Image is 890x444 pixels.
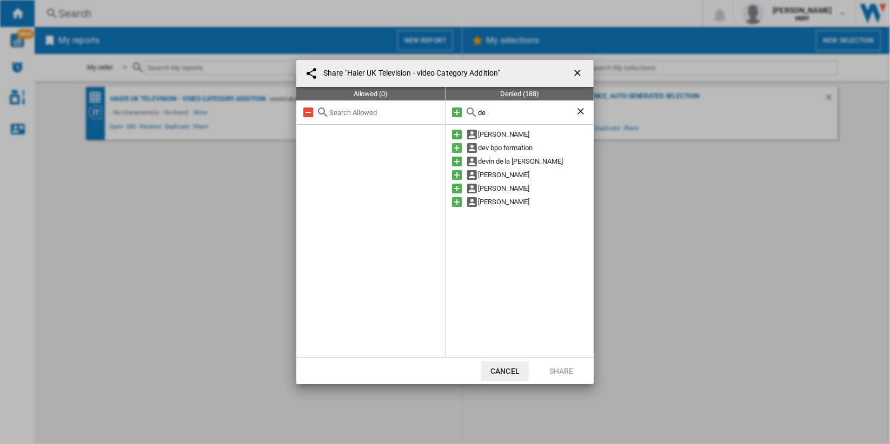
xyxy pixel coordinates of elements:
[479,195,594,208] div: [PERSON_NAME]
[446,87,594,100] div: Denied (188)
[318,68,500,79] h4: Share "Haier UK Television - video Category Addition"
[479,109,576,117] input: Search Denied
[479,168,594,181] div: [PERSON_NAME]
[479,154,594,168] div: devin de la [PERSON_NAME]
[479,181,594,195] div: [PERSON_NAME]
[575,106,588,119] ng-md-icon: Clear search
[479,127,594,141] div: [PERSON_NAME]
[451,106,464,119] md-icon: Add all
[537,361,585,381] button: Share
[296,87,445,100] div: Allowed (0)
[481,361,529,381] button: Cancel
[302,106,315,119] md-icon: Remove all
[568,63,589,84] button: getI18NText('BUTTONS.CLOSE_DIALOG')
[329,109,440,117] input: Search Allowed
[572,68,585,80] ng-md-icon: getI18NText('BUTTONS.CLOSE_DIALOG')
[479,141,594,154] div: dev bpo formation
